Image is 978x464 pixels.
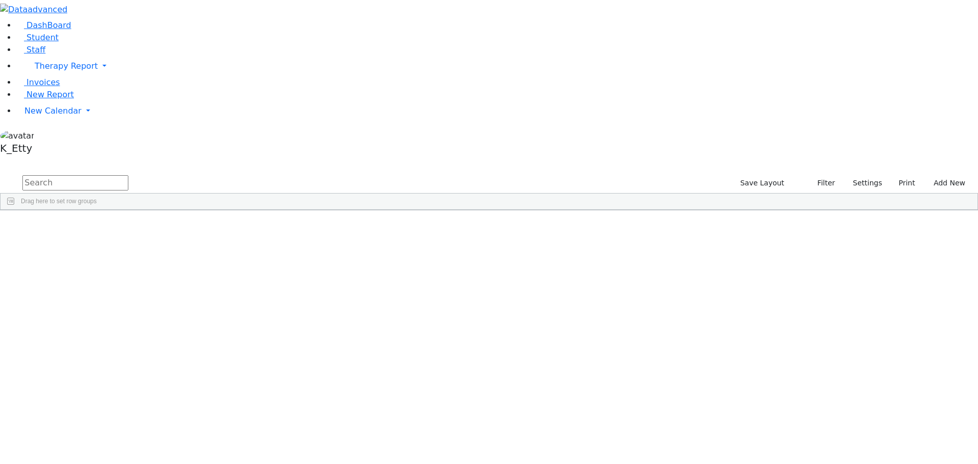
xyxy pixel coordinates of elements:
[26,77,60,87] span: Invoices
[16,20,71,30] a: DashBoard
[16,45,45,54] a: Staff
[16,77,60,87] a: Invoices
[804,175,840,191] button: Filter
[923,175,970,191] button: Add New
[736,175,789,191] button: Save Layout
[887,175,920,191] button: Print
[35,61,98,71] span: Therapy Report
[26,33,59,42] span: Student
[21,198,97,205] span: Drag here to set row groups
[26,90,74,99] span: New Report
[16,101,978,121] a: New Calendar
[26,45,45,54] span: Staff
[26,20,71,30] span: DashBoard
[16,33,59,42] a: Student
[24,106,81,116] span: New Calendar
[839,175,886,191] button: Settings
[22,175,128,190] input: Search
[16,56,978,76] a: Therapy Report
[16,90,74,99] a: New Report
